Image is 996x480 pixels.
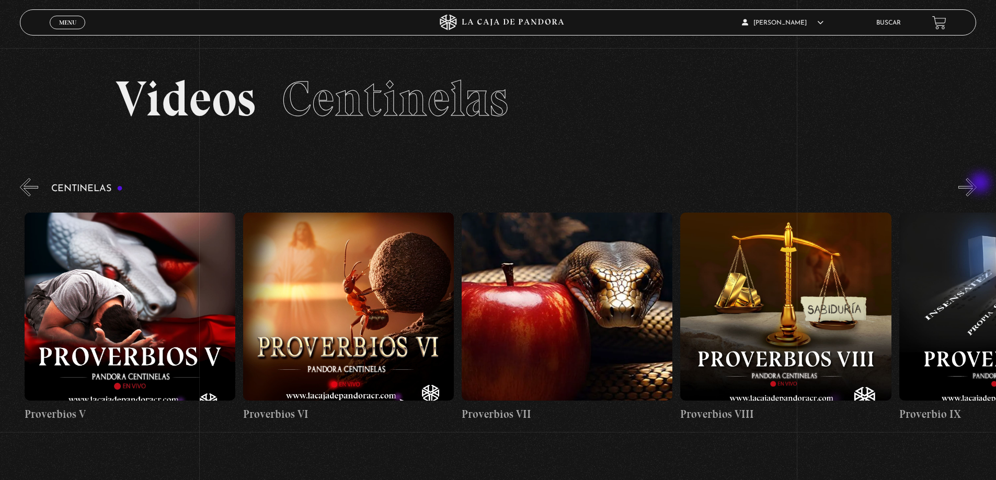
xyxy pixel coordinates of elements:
[958,178,977,196] button: Next
[55,28,80,36] span: Cerrar
[876,20,901,26] a: Buscar
[51,184,123,194] h3: Centinelas
[932,16,946,30] a: View your shopping cart
[742,20,823,26] span: [PERSON_NAME]
[282,69,508,128] span: Centinelas
[25,406,235,423] h4: Proverbios V
[243,406,454,423] h4: Proverbios VI
[20,178,38,196] button: Previous
[462,406,672,423] h4: Proverbios VII
[243,204,454,430] a: Proverbios VI
[680,406,891,423] h4: Proverbios VIII
[59,19,76,26] span: Menu
[25,204,235,430] a: Proverbios V
[116,74,880,124] h2: Videos
[680,204,891,430] a: Proverbios VIII
[462,204,672,430] a: Proverbios VII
